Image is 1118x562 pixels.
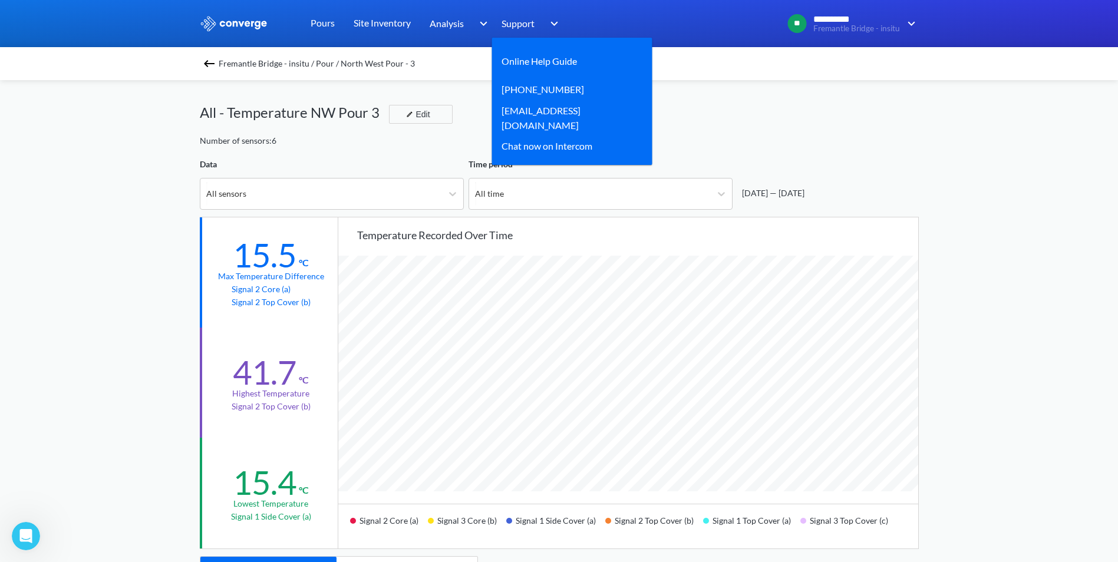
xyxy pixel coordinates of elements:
div: Data [200,158,464,171]
div: Edit [401,107,432,121]
span: Fremantle Bridge - insitu / Pour / North West Pour - 3 [219,55,415,72]
div: Send us a message [24,168,197,181]
div: All sensors [206,187,246,200]
div: Signal 2 Top Cover (b) [605,511,703,539]
img: logo_ewhite.svg [200,16,268,31]
div: Lowest temperature [233,497,308,510]
div: All - Temperature NW Pour 3 [200,101,389,124]
div: Signal 1 Side Cover (a) [506,511,605,539]
div: Signal 3 Top Cover (c) [800,511,898,539]
button: Messages [118,368,236,415]
img: downArrow.svg [900,16,919,31]
div: Signal 1 Top Cover (a) [703,511,800,539]
div: Max temperature difference [218,270,324,283]
div: Send us a messageWe will reply as soon as we can [12,158,224,203]
div: Temperature recorded over time [357,227,918,243]
p: Signal 2 Top Cover (b) [232,400,311,413]
div: Number of sensors: 6 [200,134,276,147]
p: Signal 2 Top Cover (b) [232,296,311,309]
a: [EMAIL_ADDRESS][DOMAIN_NAME] [502,103,634,133]
button: Edit [389,105,453,124]
p: Hi [PERSON_NAME] 👋 [24,84,212,124]
a: Online Help Guide [502,54,577,68]
span: Support [502,16,535,31]
img: downArrow.svg [543,16,562,31]
span: Home [45,397,72,405]
img: backspace.svg [202,57,216,71]
img: edit-icon.svg [406,111,413,118]
a: [PHONE_NUMBER] [502,82,584,97]
div: 15.5 [233,235,296,275]
p: Signal 1 Side Cover (a) [231,510,311,523]
div: 15.4 [233,462,296,503]
span: Analysis [430,16,464,31]
div: All time [475,187,504,200]
div: Chat now on Intercom [502,138,592,153]
p: Signal 2 Core (a) [232,283,311,296]
div: Time period [469,158,733,171]
div: Highest temperature [232,387,309,400]
div: [DATE] — [DATE] [737,187,804,200]
img: downArrow.svg [471,16,490,31]
div: We will reply as soon as we can [24,181,197,193]
div: Profile image for Greg [160,19,184,42]
span: Messages [157,397,197,405]
p: How can we help? [24,124,212,144]
iframe: Intercom live chat [12,522,40,550]
div: Signal 3 Core (b) [428,511,506,539]
div: Signal 2 Core (a) [350,511,428,539]
span: Fremantle Bridge - insitu [813,24,900,33]
div: 41.7 [233,352,296,392]
div: Close [203,19,224,40]
img: logo [24,22,74,41]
